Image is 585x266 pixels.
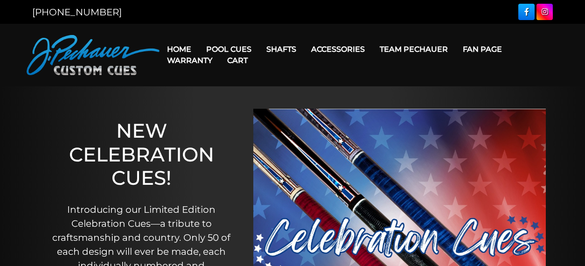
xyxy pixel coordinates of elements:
img: Pechauer Custom Cues [27,35,160,75]
a: Pool Cues [199,37,259,61]
a: [PHONE_NUMBER] [32,7,122,18]
a: Shafts [259,37,304,61]
a: Team Pechauer [372,37,455,61]
a: Home [160,37,199,61]
a: Cart [220,49,255,72]
h1: NEW CELEBRATION CUES! [49,119,235,189]
a: Warranty [160,49,220,72]
a: Accessories [304,37,372,61]
a: Fan Page [455,37,509,61]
